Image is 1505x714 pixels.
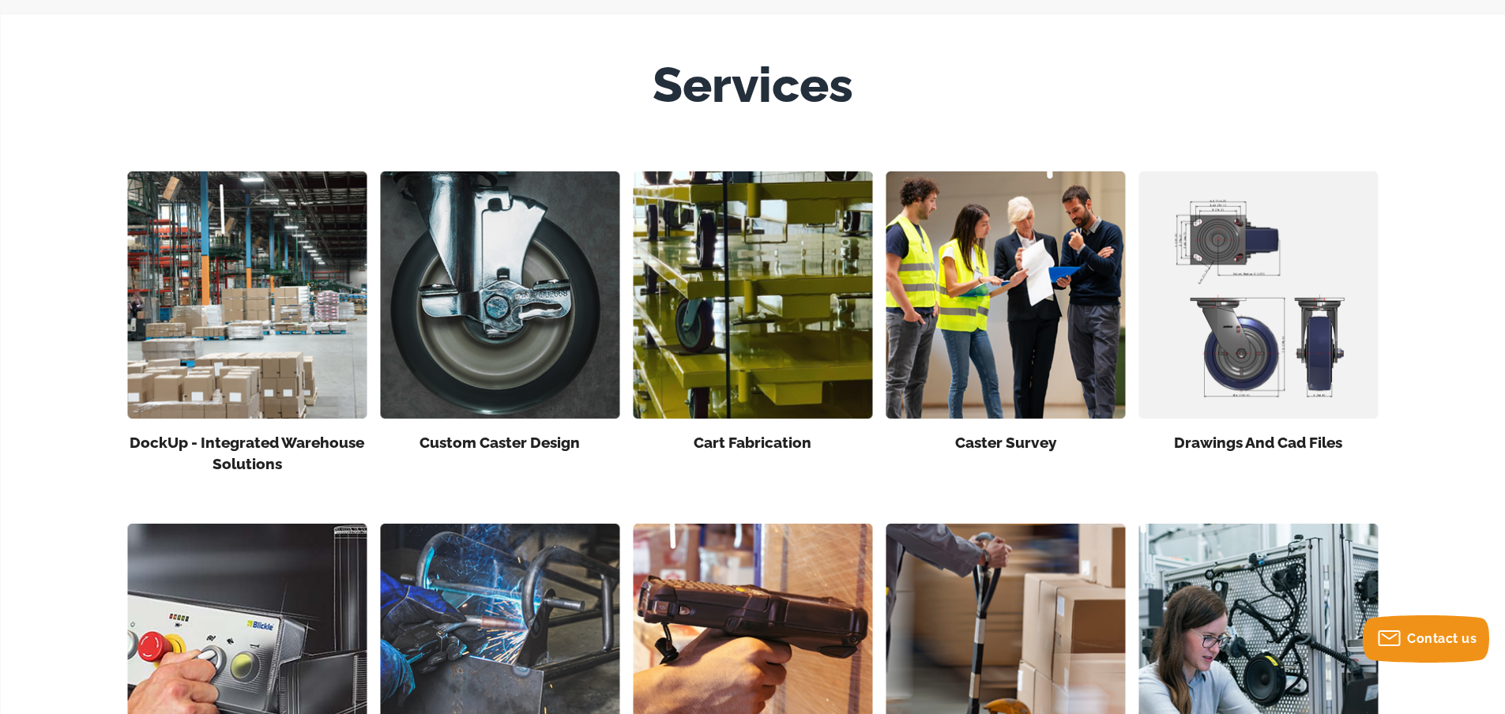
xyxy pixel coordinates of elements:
[694,434,811,451] a: Cart Fabrication
[1174,434,1342,451] a: Drawings And Cad Files
[1407,631,1477,646] span: Contact us
[130,434,364,473] a: DockUp - Integrated Warehouse Solutions
[955,434,1056,451] a: Caster Survey
[420,434,580,451] a: Custom Caster Design
[1363,615,1489,663] button: Contact us
[653,58,853,113] h1: Services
